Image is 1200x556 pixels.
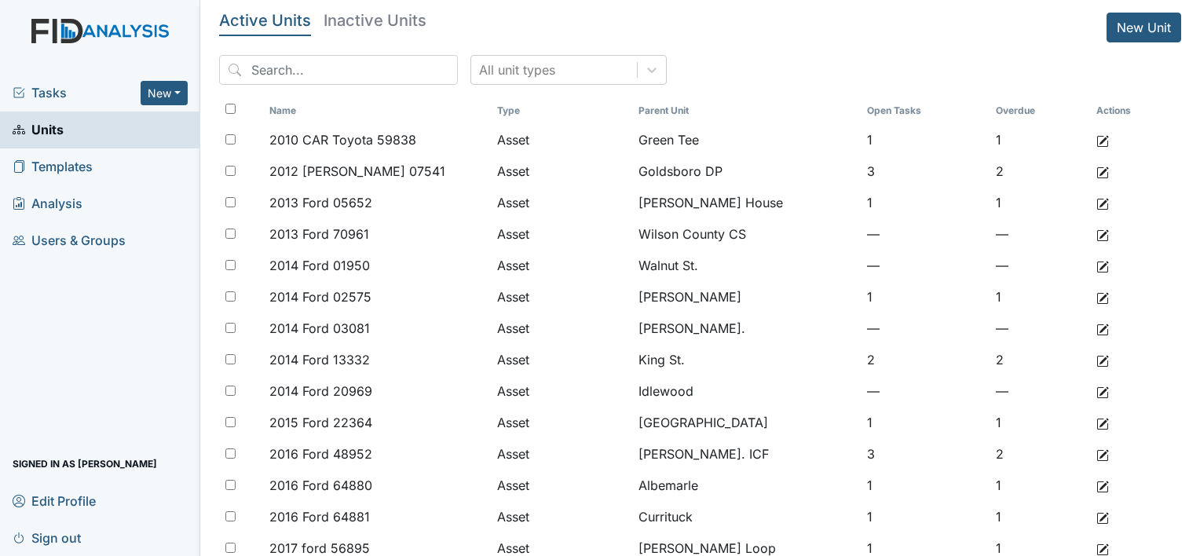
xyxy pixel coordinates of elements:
span: Edit Profile [13,488,96,513]
td: 1 [861,501,990,532]
td: Asset [491,155,632,187]
td: 1 [861,470,990,501]
input: Search... [219,55,458,85]
td: [GEOGRAPHIC_DATA] [632,407,860,438]
span: 2014 Ford 03081 [269,319,370,338]
td: Asset [491,218,632,250]
input: Toggle All Rows Selected [225,104,236,114]
td: Wilson County CS [632,218,860,250]
td: 1 [990,187,1090,218]
td: 1 [861,187,990,218]
td: — [990,250,1090,281]
span: 2010 CAR Toyota 59838 [269,130,416,149]
td: Asset [491,344,632,375]
span: Units [13,118,64,142]
td: 1 [861,124,990,155]
span: 2013 Ford 70961 [269,225,369,243]
span: Templates [13,155,93,179]
td: Green Tee [632,124,860,155]
th: Toggle SortBy [491,97,632,124]
td: [PERSON_NAME]. ICF [632,438,860,470]
td: 1 [861,407,990,438]
th: Toggle SortBy [990,97,1090,124]
td: — [861,218,990,250]
td: 1 [990,124,1090,155]
div: All unit types [479,60,555,79]
td: Idlewood [632,375,860,407]
span: 2016 Ford 64881 [269,507,370,526]
span: 2014 Ford 01950 [269,256,370,275]
td: — [861,375,990,407]
td: Asset [491,187,632,218]
span: 2016 Ford 64880 [269,476,372,495]
td: — [990,375,1090,407]
td: Walnut St. [632,250,860,281]
td: 2 [861,344,990,375]
th: Toggle SortBy [263,97,491,124]
td: Asset [491,470,632,501]
td: Asset [491,281,632,313]
span: Analysis [13,192,82,216]
td: [PERSON_NAME] House [632,187,860,218]
td: 1 [990,407,1090,438]
span: Users & Groups [13,229,126,253]
td: — [990,313,1090,344]
span: 2014 Ford 13332 [269,350,370,369]
td: King St. [632,344,860,375]
td: Currituck [632,501,860,532]
span: 2012 [PERSON_NAME] 07541 [269,162,445,181]
td: 1 [990,281,1090,313]
td: 1 [990,501,1090,532]
td: Asset [491,124,632,155]
td: 3 [861,155,990,187]
button: New [141,81,188,105]
td: 1 [990,470,1090,501]
td: Asset [491,438,632,470]
td: Asset [491,250,632,281]
td: 2 [990,155,1090,187]
td: 2 [990,438,1090,470]
a: New Unit [1107,13,1181,42]
td: 3 [861,438,990,470]
span: 2014 Ford 20969 [269,382,372,401]
span: 2015 Ford 22364 [269,413,372,432]
td: Asset [491,407,632,438]
td: Asset [491,501,632,532]
td: [PERSON_NAME] [632,281,860,313]
th: Actions [1090,97,1169,124]
td: Asset [491,313,632,344]
h5: Active Units [219,13,311,28]
span: Sign out [13,525,81,550]
th: Toggle SortBy [632,97,860,124]
td: — [861,313,990,344]
td: Goldsboro DP [632,155,860,187]
th: Toggle SortBy [861,97,990,124]
span: 2014 Ford 02575 [269,287,371,306]
td: 2 [990,344,1090,375]
td: [PERSON_NAME]. [632,313,860,344]
a: Tasks [13,83,141,102]
td: Albemarle [632,470,860,501]
span: Signed in as [PERSON_NAME] [13,452,157,476]
span: 2013 Ford 05652 [269,193,372,212]
td: 1 [861,281,990,313]
td: Asset [491,375,632,407]
span: 2016 Ford 48952 [269,444,372,463]
td: — [990,218,1090,250]
h5: Inactive Units [324,13,426,28]
td: — [861,250,990,281]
